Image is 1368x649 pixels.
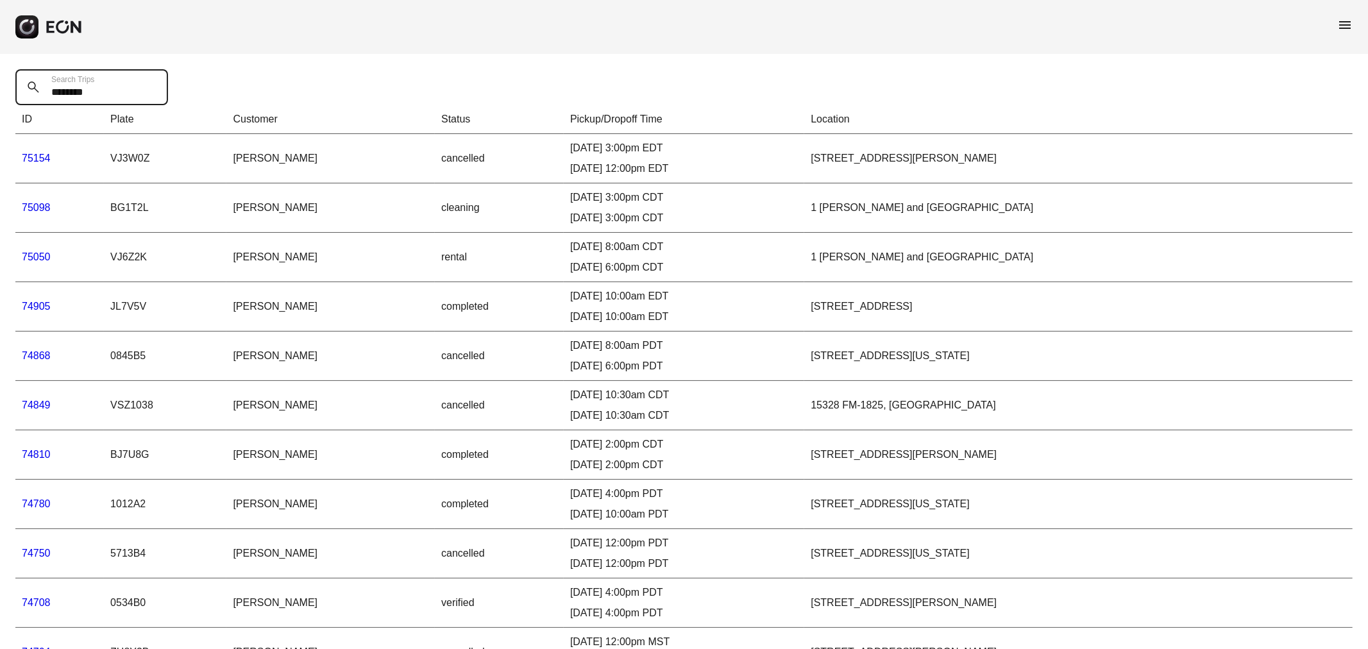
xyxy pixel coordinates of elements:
[804,578,1353,628] td: [STREET_ADDRESS][PERSON_NAME]
[22,548,51,559] a: 74750
[435,480,564,529] td: completed
[226,105,435,134] th: Customer
[22,251,51,262] a: 75050
[22,449,51,460] a: 74810
[226,233,435,282] td: [PERSON_NAME]
[804,332,1353,381] td: [STREET_ADDRESS][US_STATE]
[570,486,798,501] div: [DATE] 4:00pm PDT
[104,430,226,480] td: BJ7U8G
[104,105,226,134] th: Plate
[104,578,226,628] td: 0534B0
[435,233,564,282] td: rental
[22,498,51,509] a: 74780
[435,430,564,480] td: completed
[104,332,226,381] td: 0845B5
[570,309,798,324] div: [DATE] 10:00am EDT
[226,332,435,381] td: [PERSON_NAME]
[570,556,798,571] div: [DATE] 12:00pm PDT
[570,140,798,156] div: [DATE] 3:00pm EDT
[104,282,226,332] td: JL7V5V
[22,202,51,213] a: 75098
[226,529,435,578] td: [PERSON_NAME]
[570,210,798,226] div: [DATE] 3:00pm CDT
[804,381,1353,430] td: 15328 FM-1825, [GEOGRAPHIC_DATA]
[804,529,1353,578] td: [STREET_ADDRESS][US_STATE]
[570,585,798,600] div: [DATE] 4:00pm PDT
[104,529,226,578] td: 5713B4
[15,105,104,134] th: ID
[570,260,798,275] div: [DATE] 6:00pm CDT
[435,578,564,628] td: verified
[570,338,798,353] div: [DATE] 8:00am PDT
[435,381,564,430] td: cancelled
[226,480,435,529] td: [PERSON_NAME]
[435,282,564,332] td: completed
[570,161,798,176] div: [DATE] 12:00pm EDT
[570,457,798,473] div: [DATE] 2:00pm CDT
[104,480,226,529] td: 1012A2
[22,597,51,608] a: 74708
[226,381,435,430] td: [PERSON_NAME]
[104,233,226,282] td: VJ6Z2K
[570,239,798,255] div: [DATE] 8:00am CDT
[435,105,564,134] th: Status
[570,507,798,522] div: [DATE] 10:00am PDT
[804,105,1353,134] th: Location
[22,153,51,164] a: 75154
[570,190,798,205] div: [DATE] 3:00pm CDT
[435,183,564,233] td: cleaning
[570,387,798,403] div: [DATE] 10:30am CDT
[104,183,226,233] td: BG1T2L
[226,183,435,233] td: [PERSON_NAME]
[104,381,226,430] td: VSZ1038
[226,430,435,480] td: [PERSON_NAME]
[1337,17,1353,33] span: menu
[804,480,1353,529] td: [STREET_ADDRESS][US_STATE]
[226,134,435,183] td: [PERSON_NAME]
[22,301,51,312] a: 74905
[564,105,804,134] th: Pickup/Dropoff Time
[804,282,1353,332] td: [STREET_ADDRESS]
[804,183,1353,233] td: 1 [PERSON_NAME] and [GEOGRAPHIC_DATA]
[104,134,226,183] td: VJ3W0Z
[435,529,564,578] td: cancelled
[570,358,798,374] div: [DATE] 6:00pm PDT
[570,437,798,452] div: [DATE] 2:00pm CDT
[435,332,564,381] td: cancelled
[226,578,435,628] td: [PERSON_NAME]
[570,605,798,621] div: [DATE] 4:00pm PDT
[570,408,798,423] div: [DATE] 10:30am CDT
[226,282,435,332] td: [PERSON_NAME]
[804,134,1353,183] td: [STREET_ADDRESS][PERSON_NAME]
[22,400,51,410] a: 74849
[435,134,564,183] td: cancelled
[51,74,94,85] label: Search Trips
[804,430,1353,480] td: [STREET_ADDRESS][PERSON_NAME]
[570,289,798,304] div: [DATE] 10:00am EDT
[22,350,51,361] a: 74868
[804,233,1353,282] td: 1 [PERSON_NAME] and [GEOGRAPHIC_DATA]
[570,535,798,551] div: [DATE] 12:00pm PDT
